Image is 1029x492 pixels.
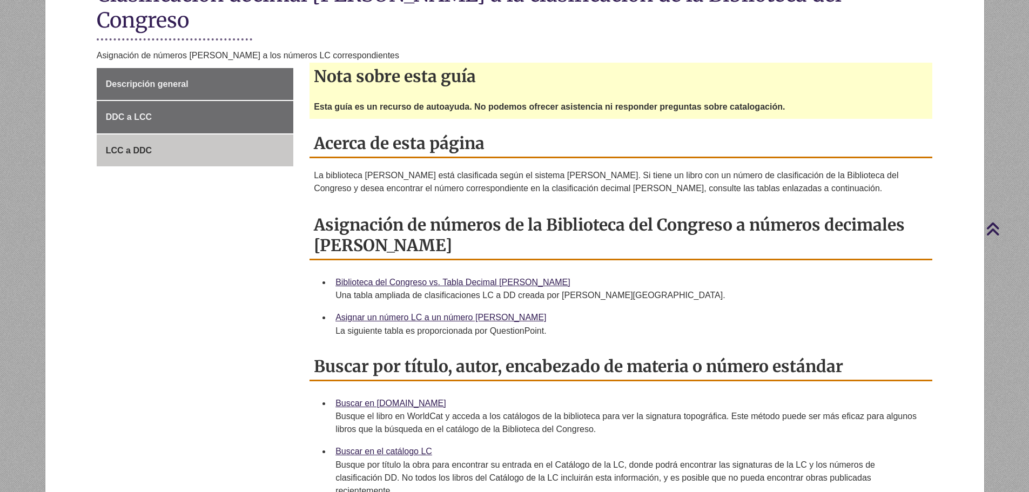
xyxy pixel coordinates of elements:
[335,447,432,456] a: Buscar en el catálogo LC
[335,326,546,335] font: La siguiente tabla es proporcionada por QuestionPoint.
[106,146,152,155] font: LCC a DDC
[97,68,293,100] a: Descripción general
[106,112,152,122] font: DDC a LCC
[97,101,293,133] a: DDC a LCC
[335,313,546,322] a: Asignar un número LC a un número [PERSON_NAME]
[335,291,725,300] font: Una tabla ampliada de clasificaciones LC a DD creada por [PERSON_NAME][GEOGRAPHIC_DATA].
[335,412,917,434] font: Busque el libro en WorldCat y acceda a los catálogos de la biblioteca para ver la signatura topog...
[97,68,293,167] div: Menú de la página de guía
[314,356,843,376] font: Buscar por título, autor, encabezado de materia o número estándar
[314,171,898,193] font: La biblioteca [PERSON_NAME] está clasificada según el sistema [PERSON_NAME]. Si tiene un libro co...
[335,278,570,287] a: Biblioteca del Congreso vs. Tabla Decimal [PERSON_NAME]
[335,399,446,408] a: Buscar en [DOMAIN_NAME]
[314,133,485,153] font: Acerca de esta página
[314,66,476,86] font: Nota sobre esta guía
[314,214,905,255] font: Asignación de números de la Biblioteca del Congreso a números decimales [PERSON_NAME]
[314,102,785,111] font: Esta guía es un recurso de autoayuda. No podemos ofrecer asistencia ni responder preguntas sobre ...
[106,79,189,89] font: Descripción general
[97,134,293,167] a: LCC a DDC
[986,221,1026,236] a: Volver arriba
[97,51,399,60] font: Asignación de números [PERSON_NAME] a los números LC correspondientes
